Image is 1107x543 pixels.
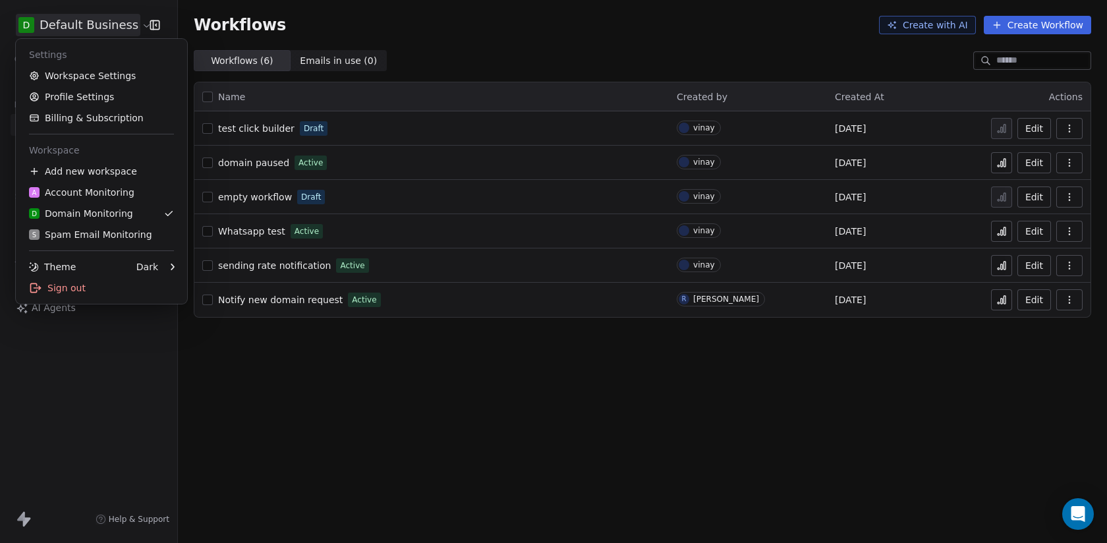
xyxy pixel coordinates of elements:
[32,230,36,240] span: S
[32,209,37,219] span: D
[21,65,182,86] a: Workspace Settings
[21,107,182,129] a: Billing & Subscription
[32,188,37,198] span: A
[21,86,182,107] a: Profile Settings
[29,186,134,199] div: Account Monitoring
[21,140,182,161] div: Workspace
[29,260,76,273] div: Theme
[136,260,158,273] div: Dark
[21,161,182,182] div: Add new workspace
[21,44,182,65] div: Settings
[29,207,133,220] div: Domain Monitoring
[29,228,152,241] div: Spam Email Monitoring
[21,277,182,299] div: Sign out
